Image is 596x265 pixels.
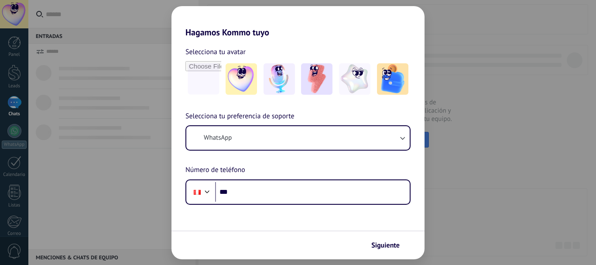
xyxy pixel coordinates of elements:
[171,6,425,38] h2: Hagamos Kommo tuyo
[185,46,246,58] span: Selecciona tu avatar
[186,126,410,150] button: WhatsApp
[204,134,232,142] span: WhatsApp
[226,63,257,95] img: -1.jpeg
[371,242,400,248] span: Siguiente
[264,63,295,95] img: -2.jpeg
[339,63,370,95] img: -4.jpeg
[189,183,206,201] div: Peru: + 51
[185,111,295,122] span: Selecciona tu preferencia de soporte
[185,165,245,176] span: Número de teléfono
[301,63,332,95] img: -3.jpeg
[367,238,411,253] button: Siguiente
[377,63,408,95] img: -5.jpeg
